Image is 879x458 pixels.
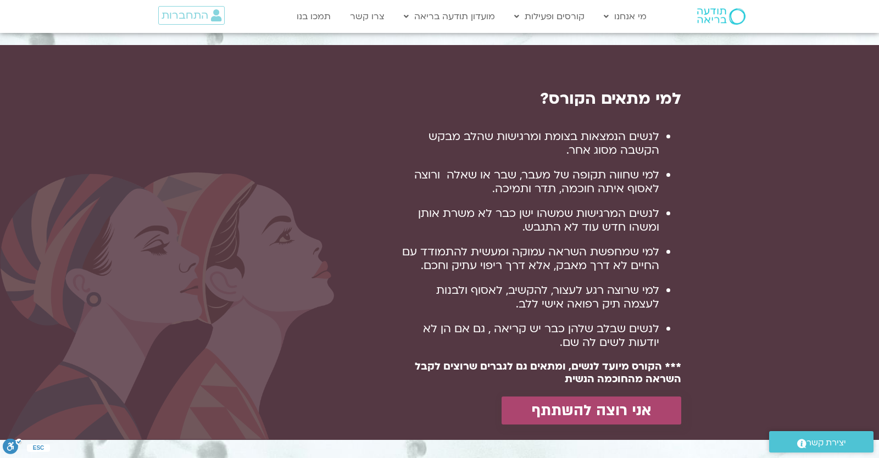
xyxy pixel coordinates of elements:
span: יצירת קשר [806,435,846,450]
h2: למי מתאים הקורס?​ [198,90,681,108]
a: צרו קשר [344,6,390,27]
li: למי שרוצה רגע לעצור, להקשיב, לאסוף ולבנות לעצמה תיק רפואה אישי ללב. [398,283,659,311]
li: למי שחווה תקופה של מעבר, שבר או שאלה ורוצה לאסוף איתה חוכמה, תדר ותמיכה. [398,168,659,196]
a: מועדון תודעה בריאה [398,6,500,27]
span: אני רוצה להשתתף [532,402,651,419]
a: מי אנחנו [598,6,652,27]
li: למי שמחפשת השראה עמוקה ומעשית להתמודד עם החיים לא דרך מאבק, אלא דרך ריפוי עתיק וחכם. [398,245,659,272]
img: תודעה בריאה [697,8,746,25]
a: אני רוצה להשתתף [502,396,681,425]
a: תמכו בנו [291,6,336,27]
a: קורסים ופעילות [509,6,590,27]
strong: *** הקורס מיועד לנשים, ומתאים גם לגברים שרוצים לקבל השראה מהחוכמה הנשית [415,360,681,386]
li: לנשים שבלב שלהן כבר יש קריאה , גם אם הן לא יודעות לשים לה שם. [398,322,659,349]
a: יצירת קשר [769,431,874,453]
span: לנשים הנמצאות בצומת ומרגישות שהלב מבקש הקשבה מסוג אחר. [429,129,659,158]
span: התחברות [162,9,208,21]
li: לנשים המרגישות שמשהו ישן כבר לא משרת אותן ומשהו חדש עוד לא התגבש. [398,206,659,234]
a: התחברות [158,6,225,25]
